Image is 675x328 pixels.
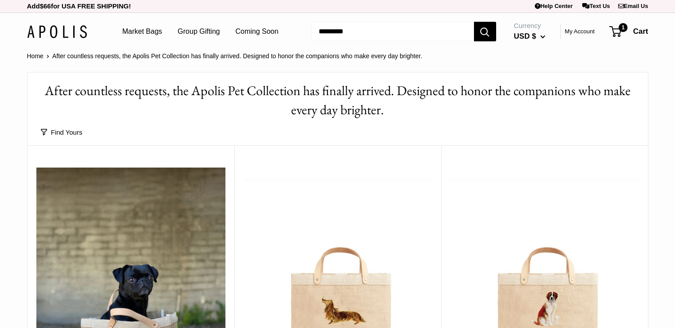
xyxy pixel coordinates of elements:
[474,22,496,41] button: Search
[235,25,278,38] a: Coming Soon
[514,29,545,44] button: USD $
[27,52,43,60] a: Home
[582,3,610,9] a: Text Us
[27,25,87,38] img: Apolis
[514,20,545,32] span: Currency
[618,3,648,9] a: Email Us
[312,22,474,41] input: Search...
[565,26,595,37] a: My Account
[514,32,536,40] span: USD $
[122,25,162,38] a: Market Bags
[178,25,220,38] a: Group Gifting
[52,52,422,60] span: After countless requests, the Apolis Pet Collection has finally arrived. Designed to honor the co...
[633,27,648,36] span: Cart
[610,24,648,39] a: 1 Cart
[41,81,635,120] h1: After countless requests, the Apolis Pet Collection has finally arrived. Designed to honor the co...
[535,3,573,9] a: Help Center
[27,50,422,62] nav: Breadcrumb
[619,23,628,32] span: 1
[40,2,51,10] span: $66
[41,126,83,139] button: Find Yours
